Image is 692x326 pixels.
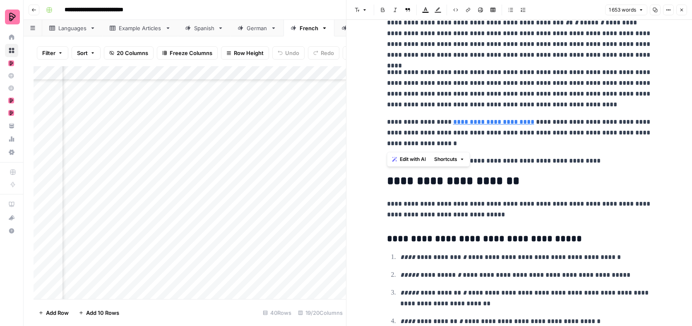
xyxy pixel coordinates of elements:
[178,20,231,36] a: Spanish
[194,24,214,32] div: Spanish
[285,49,299,57] span: Undo
[46,309,69,317] span: Add Row
[42,20,103,36] a: Languages
[5,31,18,44] a: Home
[295,306,346,319] div: 19/20 Columns
[86,309,119,317] span: Add 10 Rows
[117,49,148,57] span: 20 Columns
[609,6,636,14] span: 1 653 words
[8,60,14,66] img: mhz6d65ffplwgtj76gcfkrq5icux
[5,119,18,132] a: Your Data
[5,211,18,224] div: What's new?
[8,110,14,116] img: mhz6d65ffplwgtj76gcfkrq5icux
[400,156,426,163] span: Edit with AI
[5,146,18,159] a: Settings
[434,156,457,163] span: Shortcuts
[170,49,212,57] span: Freeze Columns
[308,46,339,60] button: Redo
[334,20,383,36] a: Arabic
[5,44,18,57] a: Browse
[284,20,334,36] a: French
[103,20,178,36] a: Example Articles
[5,7,18,27] button: Workspace: Preply
[221,46,269,60] button: Row Height
[72,46,101,60] button: Sort
[74,306,124,319] button: Add 10 Rows
[157,46,218,60] button: Freeze Columns
[5,198,18,211] a: AirOps Academy
[8,98,14,103] img: mhz6d65ffplwgtj76gcfkrq5icux
[321,49,334,57] span: Redo
[104,46,154,60] button: 20 Columns
[231,20,284,36] a: German
[247,24,267,32] div: German
[431,154,468,165] button: Shortcuts
[5,10,20,24] img: Preply Logo
[58,24,86,32] div: Languages
[300,24,318,32] div: French
[272,46,305,60] button: Undo
[5,211,18,224] button: What's new?
[37,46,68,60] button: Filter
[259,306,295,319] div: 40 Rows
[234,49,264,57] span: Row Height
[5,132,18,146] a: Usage
[389,154,429,165] button: Edit with AI
[119,24,162,32] div: Example Articles
[34,306,74,319] button: Add Row
[42,49,55,57] span: Filter
[77,49,88,57] span: Sort
[5,224,18,237] button: Help + Support
[605,5,647,15] button: 1 653 words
